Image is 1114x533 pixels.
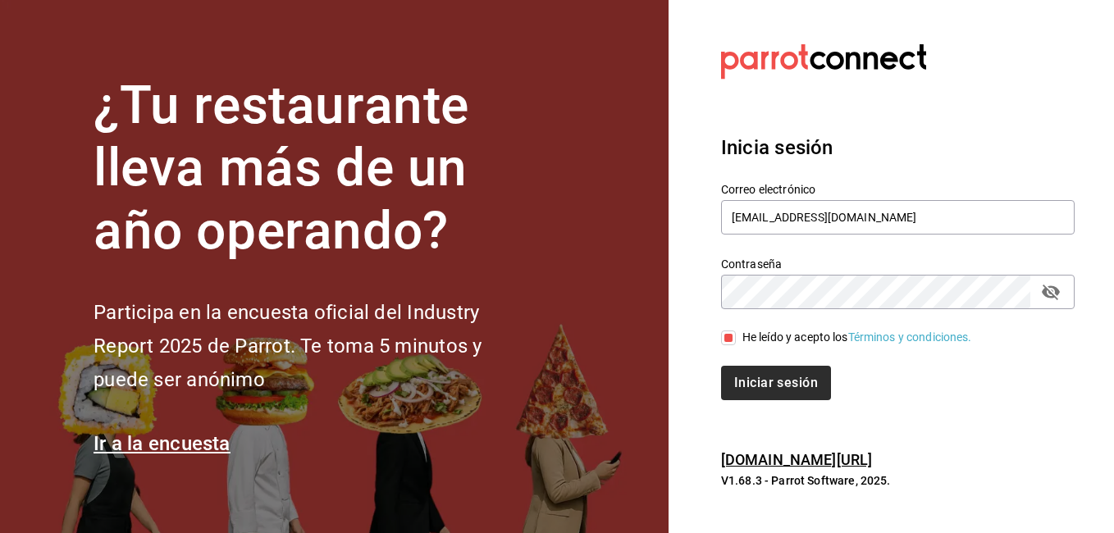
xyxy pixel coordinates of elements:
[848,330,972,344] a: Términos y condiciones.
[721,133,1075,162] h3: Inicia sesión
[721,200,1075,235] input: Ingresa tu correo electrónico
[94,75,536,263] h1: ¿Tu restaurante lleva más de un año operando?
[721,472,1075,489] p: V1.68.3 - Parrot Software, 2025.
[721,366,831,400] button: Iniciar sesión
[742,329,972,346] div: He leído y acepto los
[1037,278,1065,306] button: passwordField
[721,183,1075,194] label: Correo electrónico
[721,257,1075,269] label: Contraseña
[721,451,872,468] a: [DOMAIN_NAME][URL]
[94,432,231,455] a: Ir a la encuesta
[94,296,536,396] h2: Participa en la encuesta oficial del Industry Report 2025 de Parrot. Te toma 5 minutos y puede se...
